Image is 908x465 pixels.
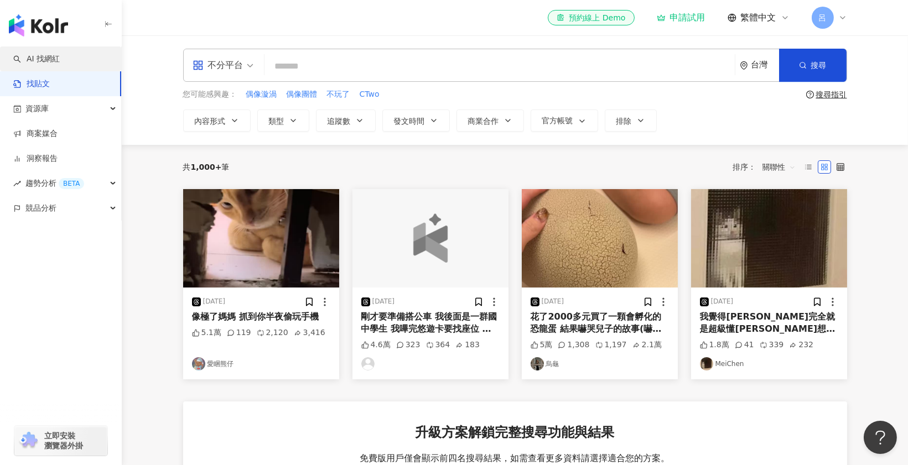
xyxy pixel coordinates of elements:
iframe: Help Scout Beacon - Open [864,421,897,454]
button: 排除 [605,109,657,132]
div: 花了2000多元買了一顆會孵化的恐龍蛋 結果嚇哭兒子的故事(嚇哭部分沒錄到） 只有媽媽一個人覺得有趣! BTW 2000多居然買到仿的😑賣家上面還標榜TOMY，結果根本不是，我也懶得退了 [531,311,669,336]
span: 排除 [616,117,632,126]
span: 發文時間 [394,117,425,126]
div: 我覺得[PERSON_NAME]完全就是超級懂[PERSON_NAME]想要什麼 用她的角度去理解她 哪個男生會用串友情手鍊這麼可愛的方法去認識[PERSON_NAME] 太浪漫了💕 [700,311,838,336]
div: 5萬 [531,339,553,351]
span: 關聯性 [762,158,796,176]
span: question-circle [806,91,814,98]
span: environment [740,61,748,70]
div: 1,197 [595,339,627,351]
div: 排序： [733,158,802,176]
button: 內容形式 [183,109,251,132]
span: 繁體中文 [741,12,776,24]
div: 1.8萬 [700,339,729,351]
a: 預約線上 Demo [548,10,634,25]
div: 41 [735,339,754,351]
button: 偶像漩渦 [246,88,278,101]
a: KOL AvatarMeiChen [700,357,838,370]
div: 364 [426,339,450,351]
span: appstore [193,60,204,71]
a: 找貼文 [13,79,50,90]
div: 預約線上 Demo [557,12,625,23]
span: 內容形式 [195,117,226,126]
button: 追蹤數 [316,109,376,132]
span: 追蹤數 [328,117,351,126]
img: post-image [691,189,847,288]
span: 搜尋 [811,61,827,70]
a: chrome extension立即安裝 瀏覽器外掛 [14,426,107,456]
span: 呂 [819,12,827,24]
button: logo [352,189,509,288]
div: 像極了媽媽 抓到你半夜偷玩手機 [192,311,330,323]
div: 183 [455,339,480,351]
div: 台灣 [751,60,779,70]
button: 搜尋 [779,49,847,82]
span: CTwo [360,89,380,100]
div: 3,416 [294,327,325,338]
span: 免費版用戶僅會顯示前四名搜尋結果，如需查看更多資料請選擇適合您的方案。 [360,452,670,464]
span: 升級方案解鎖完整搜尋功能與結果 [416,424,615,442]
span: 官方帳號 [542,116,573,125]
a: searchAI 找網紅 [13,54,60,65]
a: KOL Avatar [361,357,500,370]
span: 類型 [269,117,284,126]
button: 偶像團體 [286,88,318,101]
div: 2,120 [257,327,288,338]
div: 119 [227,327,251,338]
img: post-image [183,189,339,288]
span: 競品分析 [25,196,56,221]
div: 4.6萬 [361,339,391,351]
span: 偶像團體 [287,89,318,100]
span: 不玩了 [327,89,350,100]
div: [DATE] [711,297,734,306]
div: 1,308 [558,339,589,351]
a: 商案媒合 [13,128,58,139]
div: 2.1萬 [632,339,662,351]
a: 洞察報告 [13,153,58,164]
button: 商業合作 [456,109,524,132]
div: 剛才要準備搭公車 我後面是一群國中學生 我嗶完悠遊卡要找座位 後面的妹妹突然說找不到悠遊卡 身後的同學同時打開錢包大家在[PERSON_NAME] 她就跟後面的好朋友說 沒事 你們先搭我走路去 ... [361,311,500,336]
a: 申請試用 [657,12,705,23]
div: [DATE] [372,297,395,306]
img: post-image [522,189,678,288]
button: 官方帳號 [531,109,598,132]
button: 不玩了 [326,88,351,101]
span: 您可能感興趣： [183,89,237,100]
div: 搜尋指引 [816,90,847,99]
a: KOL Avatar愛睏熊仔 [192,357,330,370]
button: 類型 [257,109,309,132]
div: 339 [760,339,784,351]
span: 資源庫 [25,96,49,121]
div: [DATE] [203,297,226,306]
a: KOL Avatar烏龜 [531,357,669,370]
img: KOL Avatar [192,357,205,370]
img: KOL Avatar [361,357,375,370]
img: KOL Avatar [531,357,544,370]
button: 發文時間 [382,109,450,132]
div: 232 [789,339,813,351]
img: logo [391,213,469,263]
span: 趨勢分析 [25,171,84,196]
div: BETA [59,178,84,189]
span: 立即安裝 瀏覽器外掛 [44,431,83,451]
button: CTwo [359,88,380,101]
div: 不分平台 [193,56,243,74]
span: rise [13,180,21,187]
div: 5.1萬 [192,327,221,338]
div: 共 筆 [183,163,230,171]
img: logo [9,14,68,36]
span: 商業合作 [468,117,499,126]
img: chrome extension [18,432,39,450]
span: 1,000+ [191,163,222,171]
img: KOL Avatar [700,357,713,370]
span: 偶像漩渦 [246,89,277,100]
div: [DATE] [542,297,564,306]
div: 323 [396,339,421,351]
